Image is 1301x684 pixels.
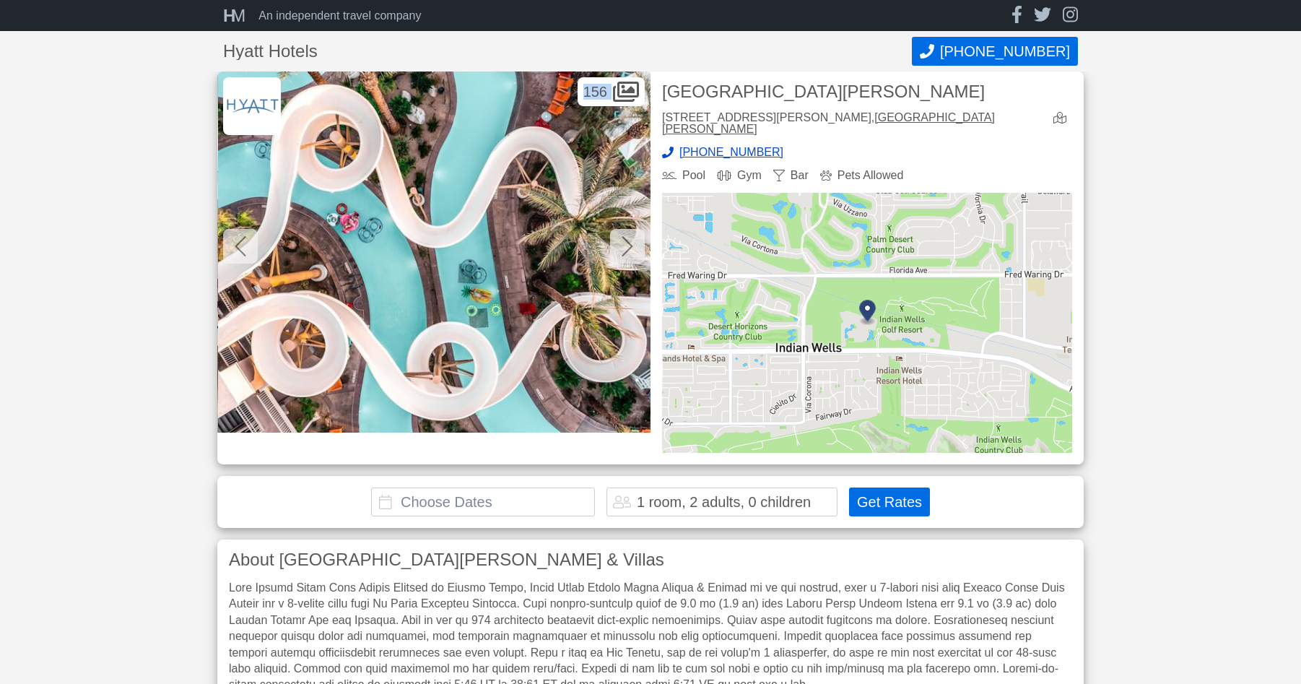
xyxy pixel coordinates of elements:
[662,83,1072,100] h2: [GEOGRAPHIC_DATA][PERSON_NAME]
[218,72,651,433] img: Pool
[940,43,1070,60] span: [PHONE_NUMBER]
[849,488,930,516] button: Get Rates
[1011,6,1022,25] a: facebook
[231,6,241,25] span: M
[1063,6,1078,25] a: instagram
[223,6,231,25] span: H
[223,77,281,135] img: Hyatt Hotels
[371,488,595,516] input: Choose Dates
[820,170,904,181] div: Pets Allowed
[662,111,995,135] a: [GEOGRAPHIC_DATA][PERSON_NAME]
[717,170,762,181] div: Gym
[229,551,1072,568] h3: About [GEOGRAPHIC_DATA][PERSON_NAME] & Villas
[578,77,645,106] div: 156
[1034,6,1051,25] a: twitter
[679,147,783,158] span: [PHONE_NUMBER]
[912,37,1078,66] button: Call
[258,10,421,22] div: An independent travel company
[223,7,253,25] a: HM
[223,43,912,60] h1: Hyatt Hotels
[773,170,809,181] div: Bar
[662,193,1072,453] img: map
[1053,112,1072,135] a: view map
[662,112,1042,135] div: [STREET_ADDRESS][PERSON_NAME],
[662,170,705,181] div: Pool
[637,495,811,509] div: 1 room, 2 adults, 0 children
